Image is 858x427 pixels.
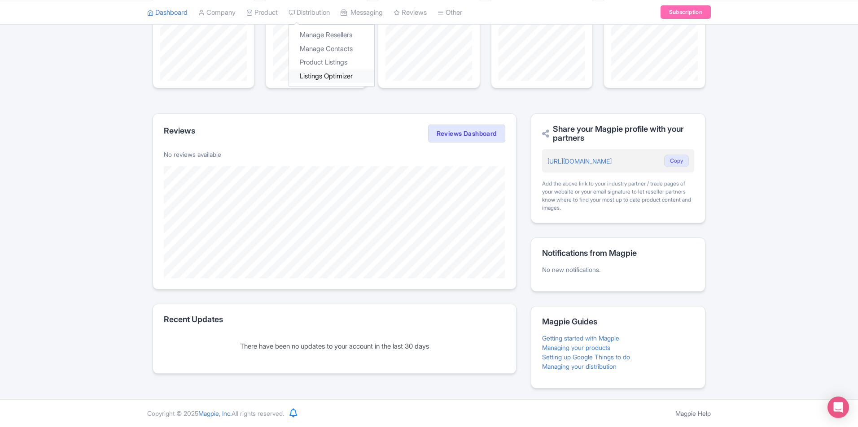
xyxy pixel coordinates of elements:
a: Subscription [661,5,711,19]
p: No reviews available [164,150,505,159]
a: Magpie Help [675,410,711,417]
span: Magpie, Inc. [198,410,232,417]
h2: Notifications from Magpie [542,249,694,258]
h2: Reviews [164,126,195,135]
h2: Recent Updates [164,315,505,324]
a: Managing your distribution [542,362,617,370]
div: Copyright © 2025 All rights reserved. [142,409,289,418]
a: [URL][DOMAIN_NAME] [547,157,612,165]
div: There have been no updates to your account in the last 30 days [164,341,505,352]
div: Add the above link to your industry partner / trade pages of your website or your email signature... [542,180,694,212]
div: Open Intercom Messenger [827,397,849,418]
p: No new notifications. [542,265,694,274]
a: Manage Resellers [289,28,374,42]
a: Listings Optimizer [289,69,374,83]
a: Manage Contacts [289,42,374,56]
a: Reviews Dashboard [428,125,505,142]
h2: Magpie Guides [542,317,694,326]
a: Getting started with Magpie [542,334,619,342]
a: Managing your products [542,344,610,351]
a: Product Listings [289,56,374,69]
button: Copy [664,155,689,167]
h2: Share your Magpie profile with your partners [542,125,694,142]
a: Setting up Google Things to do [542,353,630,361]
